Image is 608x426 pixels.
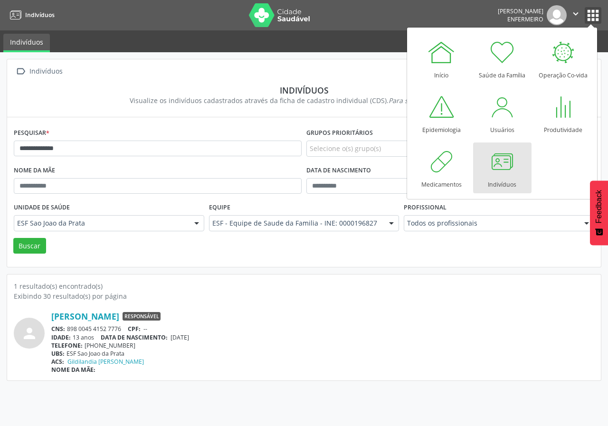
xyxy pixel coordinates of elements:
a: Indivíduos [3,34,50,52]
span: DATA DE NASCIMENTO: [101,333,168,341]
div: 13 anos [51,333,594,341]
a: Saúde da Família [473,33,532,84]
span: CPF: [128,325,141,333]
span: ACS: [51,358,64,366]
a: Indivíduos [7,7,55,23]
a: Gildilandia [PERSON_NAME] [67,358,144,366]
a: Operação Co-vida [534,33,592,84]
a: Usuários [473,88,532,139]
button: apps [585,7,601,24]
label: Equipe [209,200,230,215]
label: Unidade de saúde [14,200,70,215]
span: ESF Sao Joao da Prata [17,218,185,228]
span: Feedback [595,190,603,223]
img: img [547,5,567,25]
button: Feedback - Mostrar pesquisa [590,180,608,245]
span: Responsável [123,312,161,321]
i: Para saber mais, [389,96,479,105]
a: Indivíduos [473,142,532,193]
div: Exibindo 30 resultado(s) por página [14,291,594,301]
label: Nome da mãe [14,163,55,178]
span: Enfermeiro [507,15,543,23]
span: Indivíduos [25,11,55,19]
a: Medicamentos [412,142,471,193]
i:  [570,9,581,19]
span: -- [143,325,147,333]
i: person [21,325,38,342]
i:  [14,65,28,78]
span: Selecione o(s) grupo(s) [310,143,381,153]
span: [DATE] [171,333,189,341]
button:  [567,5,585,25]
span: UBS: [51,350,65,358]
label: Pesquisar [14,126,49,141]
div: [PERSON_NAME] [498,7,543,15]
div: [PHONE_NUMBER] [51,341,594,350]
span: TELEFONE: [51,341,83,350]
div: Indivíduos [28,65,64,78]
a: Epidemiologia [412,88,471,139]
a: Produtividade [534,88,592,139]
button: Buscar [13,238,46,254]
div: 1 resultado(s) encontrado(s) [14,281,594,291]
span: ESF - Equipe de Saude da Familia - INE: 0000196827 [212,218,380,228]
span: CNS: [51,325,65,333]
div: Visualize os indivíduos cadastrados através da ficha de cadastro individual (CDS). [20,95,588,105]
a: [PERSON_NAME] [51,311,119,322]
label: Data de nascimento [306,163,371,178]
div: Indivíduos [20,85,588,95]
label: Profissional [404,200,446,215]
label: Grupos prioritários [306,126,373,141]
div: ESF Sao Joao da Prata [51,350,594,358]
span: IDADE: [51,333,71,341]
a:  Indivíduos [14,65,64,78]
div: 898 0045 4152 7776 [51,325,594,333]
span: Todos os profissionais [407,218,575,228]
span: NOME DA MÃE: [51,366,95,374]
a: Início [412,33,471,84]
